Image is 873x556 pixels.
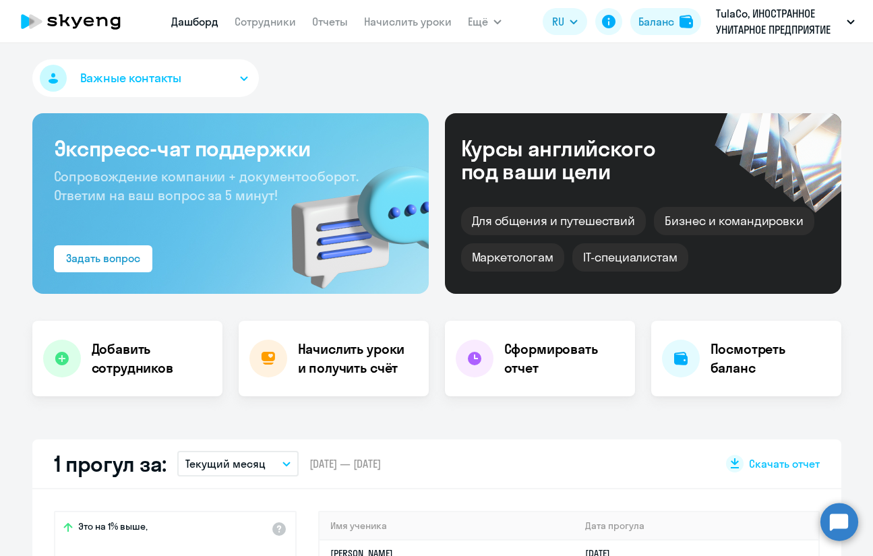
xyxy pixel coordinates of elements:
[54,450,167,477] h2: 1 прогул за:
[574,512,818,540] th: Дата прогула
[572,243,688,272] div: IT-специалистам
[504,340,624,377] h4: Сформировать отчет
[54,245,152,272] button: Задать вопрос
[468,13,488,30] span: Ещё
[364,15,452,28] a: Начислить уроки
[177,451,299,476] button: Текущий месяц
[320,512,575,540] th: Имя ученика
[461,243,564,272] div: Маркетологам
[235,15,296,28] a: Сотрудники
[78,520,148,536] span: Это на 1% выше,
[92,340,212,377] h4: Добавить сотрудников
[630,8,701,35] button: Балансbalance
[543,8,587,35] button: RU
[312,15,348,28] a: Отчеты
[638,13,674,30] div: Баланс
[468,8,502,35] button: Ещё
[32,59,259,97] button: Важные контакты
[709,5,862,38] button: TulaCo, ИНОСТРАННОЕ УНИТАРНОЕ ПРЕДПРИЯТИЕ ТУЛА КОНСАЛТИНГ
[654,207,814,235] div: Бизнес и командировки
[461,137,692,183] div: Курсы английского под ваши цели
[66,250,140,266] div: Задать вопрос
[461,207,646,235] div: Для общения и путешествий
[54,135,407,162] h3: Экспресс-чат поддержки
[54,168,359,204] span: Сопровождение компании + документооборот. Ответим на ваш вопрос за 5 минут!
[711,340,831,377] h4: Посмотреть баланс
[171,15,218,28] a: Дашборд
[716,5,841,38] p: TulaCo, ИНОСТРАННОЕ УНИТАРНОЕ ПРЕДПРИЯТИЕ ТУЛА КОНСАЛТИНГ
[552,13,564,30] span: RU
[185,456,266,472] p: Текущий месяц
[309,456,381,471] span: [DATE] — [DATE]
[80,69,181,87] span: Важные контакты
[298,340,415,377] h4: Начислить уроки и получить счёт
[680,15,693,28] img: balance
[272,142,429,294] img: bg-img
[749,456,820,471] span: Скачать отчет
